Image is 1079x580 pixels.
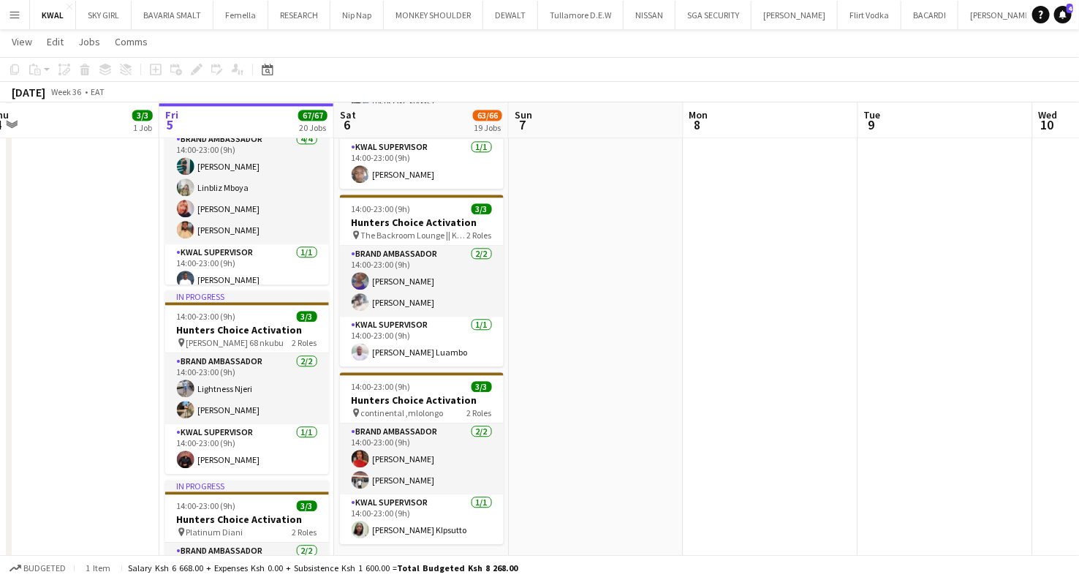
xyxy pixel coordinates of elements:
span: Jobs [78,35,100,48]
button: Budgeted [7,560,68,576]
div: Salary Ksh 6 668.00 + Expenses Ksh 0.00 + Subsistence Ksh 1 600.00 = [128,562,518,573]
span: 4 [1067,4,1073,13]
span: Week 36 [48,86,85,97]
div: EAT [91,86,105,97]
a: Comms [109,32,154,51]
span: Total Budgeted Ksh 8 268.00 [397,562,518,573]
button: KWAL [30,1,76,29]
button: SKY GIRL [76,1,132,29]
button: Flirt Vodka [838,1,901,29]
button: Femella [213,1,268,29]
span: View [12,35,32,48]
a: Jobs [72,32,106,51]
button: [PERSON_NAME] [751,1,838,29]
button: BAVARIA SMALT [132,1,213,29]
span: 1 item [80,562,116,573]
button: BACARDI [901,1,958,29]
button: NISSAN [624,1,675,29]
a: Edit [41,32,69,51]
a: 4 [1054,6,1072,23]
a: View [6,32,38,51]
button: Nip Nap [330,1,384,29]
button: SGA SECURITY [675,1,751,29]
span: Comms [115,35,148,48]
button: Tullamore D.E.W [538,1,624,29]
span: Budgeted [23,563,66,573]
div: [DATE] [12,85,45,99]
button: DEWALT [483,1,538,29]
span: Edit [47,35,64,48]
button: MONKEY SHOULDER [384,1,483,29]
button: RESEARCH [268,1,330,29]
